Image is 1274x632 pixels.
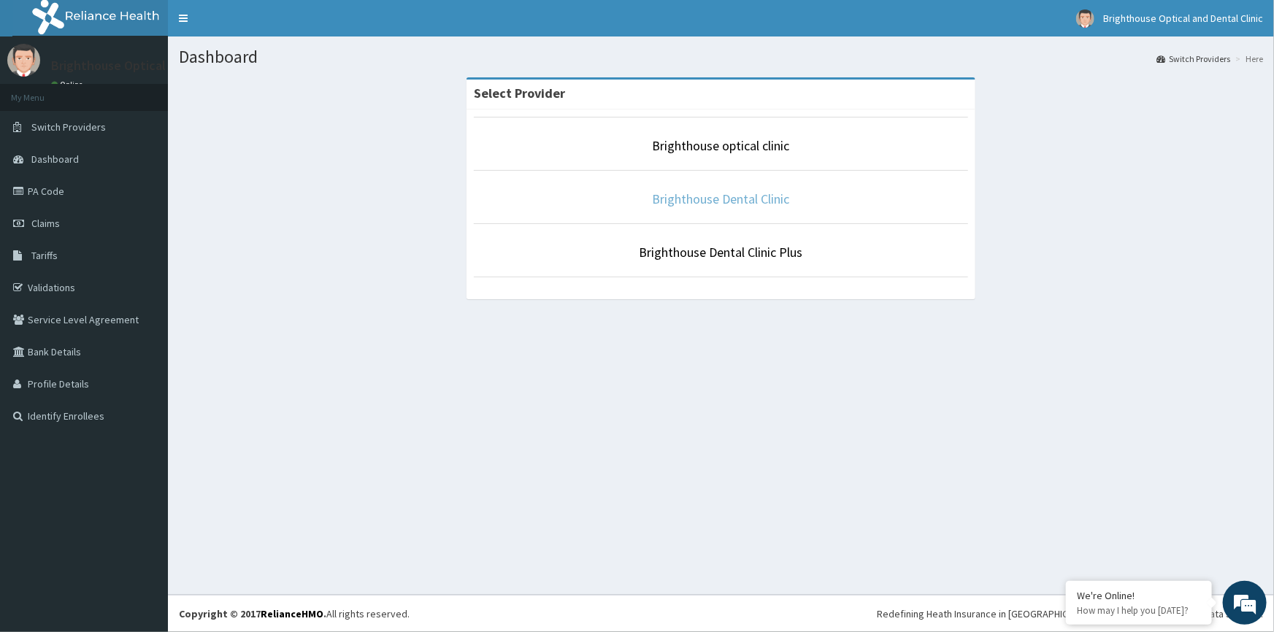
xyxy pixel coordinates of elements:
a: Brighthouse Dental Clinic [653,190,790,207]
a: Brighthouse optical clinic [653,137,790,154]
span: Tariffs [31,249,58,262]
a: Brighthouse Dental Clinic Plus [640,244,803,261]
div: Minimize live chat window [239,7,275,42]
strong: Select Provider [474,85,565,101]
span: Switch Providers [31,120,106,134]
div: Chat with us now [76,82,245,101]
textarea: Type your message and hit 'Enter' [7,398,278,450]
span: We're online! [85,184,202,331]
p: Brighthouse Optical and Dental Clinic [51,59,265,72]
a: Switch Providers [1156,53,1230,65]
span: Claims [31,217,60,230]
strong: Copyright © 2017 . [179,607,326,620]
img: User Image [1076,9,1094,28]
a: RelianceHMO [261,607,323,620]
span: Dashboard [31,153,79,166]
div: Redefining Heath Insurance in [GEOGRAPHIC_DATA] using Telemedicine and Data Science! [877,606,1263,621]
h1: Dashboard [179,47,1263,66]
span: Brighthouse Optical and Dental Clinic [1103,12,1263,25]
p: How may I help you today? [1077,604,1201,617]
footer: All rights reserved. [168,595,1274,632]
li: Here [1232,53,1263,65]
img: d_794563401_company_1708531726252_794563401 [27,73,59,109]
div: We're Online! [1077,589,1201,602]
a: Online [51,80,86,90]
img: User Image [7,44,40,77]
